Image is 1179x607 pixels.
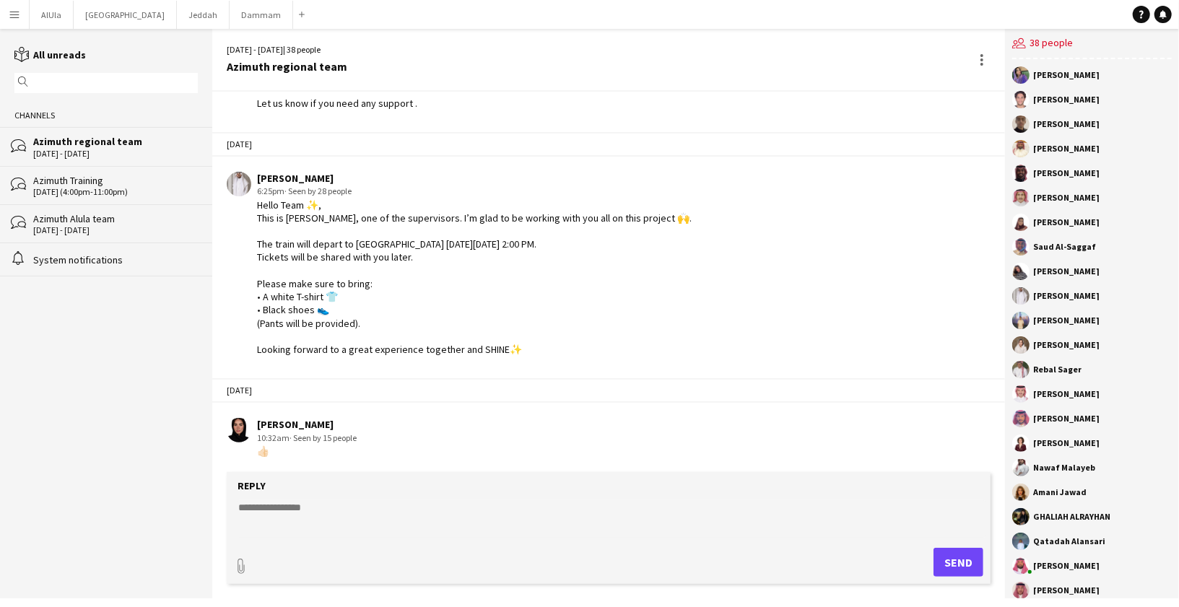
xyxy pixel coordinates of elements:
[33,149,198,159] div: [DATE] - [DATE]
[14,48,86,61] a: All unreads
[1033,71,1100,79] div: [PERSON_NAME]
[1033,120,1100,128] div: [PERSON_NAME]
[33,174,198,187] div: Azimuth Training
[1012,29,1172,59] div: 38 people
[177,1,230,29] button: Jeddah
[238,479,266,492] label: Reply
[1033,439,1100,447] div: [PERSON_NAME]
[1033,169,1100,178] div: [PERSON_NAME]
[1033,243,1096,251] div: Saud Al-Saggaf
[230,1,293,29] button: Dammam
[1033,537,1105,546] div: Qatadah Alansari
[212,132,1005,157] div: [DATE]
[1033,414,1100,423] div: [PERSON_NAME]
[74,1,177,29] button: [GEOGRAPHIC_DATA]
[1033,562,1100,570] div: [PERSON_NAME]
[1033,218,1100,227] div: [PERSON_NAME]
[290,432,357,443] span: · Seen by 15 people
[1033,390,1100,398] div: [PERSON_NAME]
[33,212,198,225] div: Azimuth Alula team
[1033,193,1100,202] div: [PERSON_NAME]
[1033,341,1100,349] div: [PERSON_NAME]
[257,418,357,431] div: [PERSON_NAME]
[257,172,692,185] div: [PERSON_NAME]
[257,198,692,356] div: Hello Team ✨, This is [PERSON_NAME], one of the supervisors. I’m glad to be working with you all ...
[1033,267,1100,276] div: [PERSON_NAME]
[1033,586,1100,595] div: [PERSON_NAME]
[1033,512,1110,521] div: GHALIAH ALRAYHAN
[1033,144,1100,153] div: [PERSON_NAME]
[33,135,198,148] div: Azimuth regional team
[257,445,357,458] div: 👍🏻
[33,253,198,266] div: System notifications
[257,185,692,198] div: 6:25pm
[212,378,1005,403] div: [DATE]
[1033,463,1095,472] div: Nawaf Malayeb
[257,432,357,445] div: 10:32am
[1033,95,1100,104] div: [PERSON_NAME]
[1033,488,1087,497] div: Amani Jawad
[33,225,198,235] div: [DATE] - [DATE]
[934,548,983,577] button: Send
[227,43,347,56] div: [DATE] - [DATE] | 38 people
[284,185,352,196] span: · Seen by 28 people
[1033,316,1100,325] div: [PERSON_NAME]
[1033,292,1100,300] div: [PERSON_NAME]
[1033,365,1082,374] div: Rebal Sager
[33,187,198,197] div: [DATE] (4:00pm-11:00pm)
[227,60,347,73] div: Azimuth regional team
[30,1,74,29] button: AlUla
